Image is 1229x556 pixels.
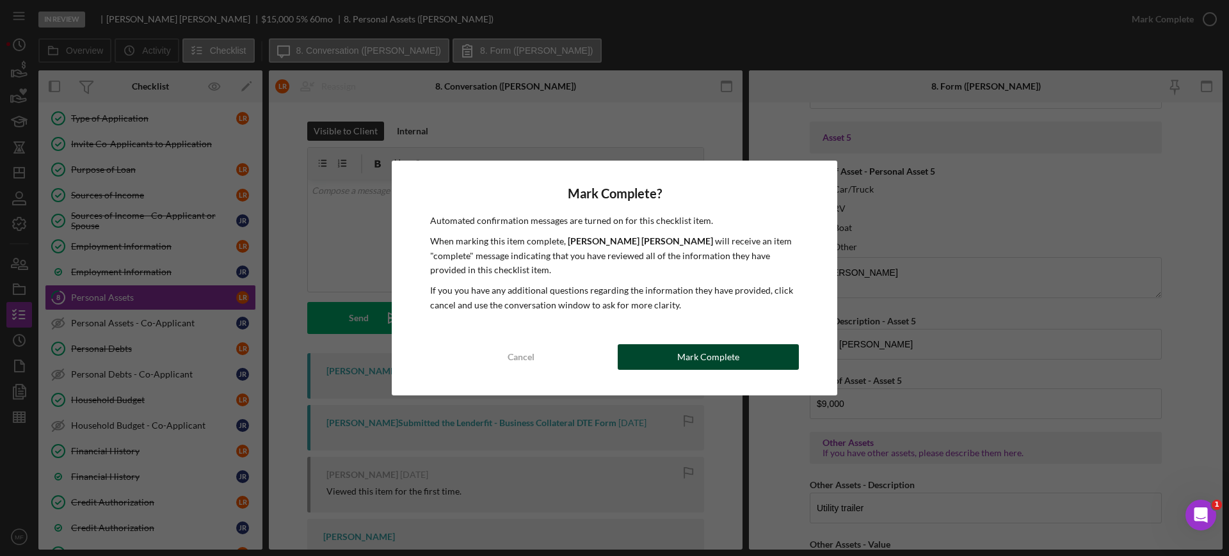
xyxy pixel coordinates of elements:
[618,344,799,370] button: Mark Complete
[1212,500,1222,510] span: 1
[1185,500,1216,530] iframe: Intercom live chat
[568,235,713,246] b: [PERSON_NAME] [PERSON_NAME]
[430,186,799,201] h4: Mark Complete?
[430,234,799,277] p: When marking this item complete, will receive an item "complete" message indicating that you have...
[430,214,799,228] p: Automated confirmation messages are turned on for this checklist item.
[430,283,799,312] p: If you you have any additional questions regarding the information they have provided, click canc...
[430,344,611,370] button: Cancel
[508,344,534,370] div: Cancel
[677,344,739,370] div: Mark Complete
